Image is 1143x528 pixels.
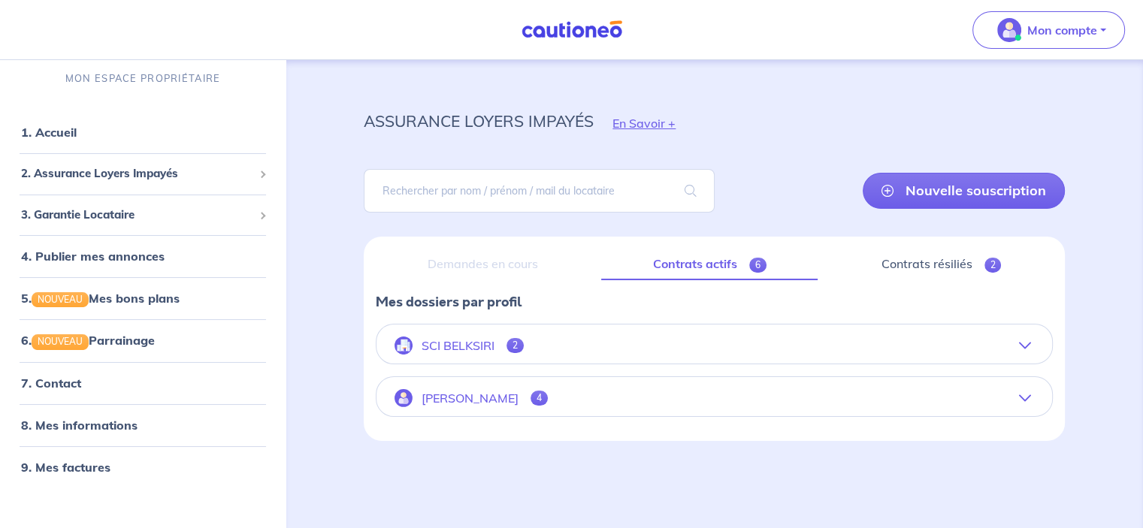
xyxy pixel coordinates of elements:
p: Mes dossiers par profil [376,292,1053,312]
a: 5.NOUVEAUMes bons plans [21,291,180,306]
span: 6 [749,258,767,273]
div: 7. Contact [6,368,280,398]
button: En Savoir + [594,101,694,145]
div: 8. Mes informations [6,410,280,440]
img: illu_account_valid_menu.svg [997,18,1021,42]
div: 4. Publier mes annonces [6,241,280,271]
p: assurance loyers impayés [364,107,594,134]
button: SCI BELKSIRI2 [376,327,1052,364]
input: Rechercher par nom / prénom / mail du locataire [364,169,714,213]
p: SCI BELKSIRI [422,339,494,353]
a: 9. Mes factures [21,460,110,475]
p: [PERSON_NAME] [422,391,519,406]
p: MON ESPACE PROPRIÉTAIRE [65,71,220,86]
a: 6.NOUVEAUParrainage [21,333,155,348]
a: 7. Contact [21,376,81,391]
div: 3. Garantie Locataire [6,201,280,230]
a: Contrats résiliés2 [830,249,1053,280]
span: search [667,170,715,212]
img: illu_company.svg [395,336,413,355]
button: illu_account_valid_menu.svgMon compte [972,11,1125,49]
button: [PERSON_NAME]4 [376,380,1052,416]
span: 4 [531,391,548,406]
span: 2. Assurance Loyers Impayés [21,165,253,183]
img: illu_account.svg [395,389,413,407]
a: 1. Accueil [21,125,77,140]
span: 2 [506,338,524,353]
img: Cautioneo [516,20,628,39]
div: 5.NOUVEAUMes bons plans [6,283,280,313]
div: 9. Mes factures [6,452,280,482]
span: 2 [984,258,1002,273]
div: 1. Accueil [6,117,280,147]
a: Nouvelle souscription [863,173,1065,209]
a: 4. Publier mes annonces [21,249,165,264]
div: 6.NOUVEAUParrainage [6,325,280,355]
p: Mon compte [1027,21,1097,39]
a: Contrats actifs6 [601,249,818,280]
div: 2. Assurance Loyers Impayés [6,159,280,189]
a: 8. Mes informations [21,418,138,433]
span: 3. Garantie Locataire [21,207,253,224]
